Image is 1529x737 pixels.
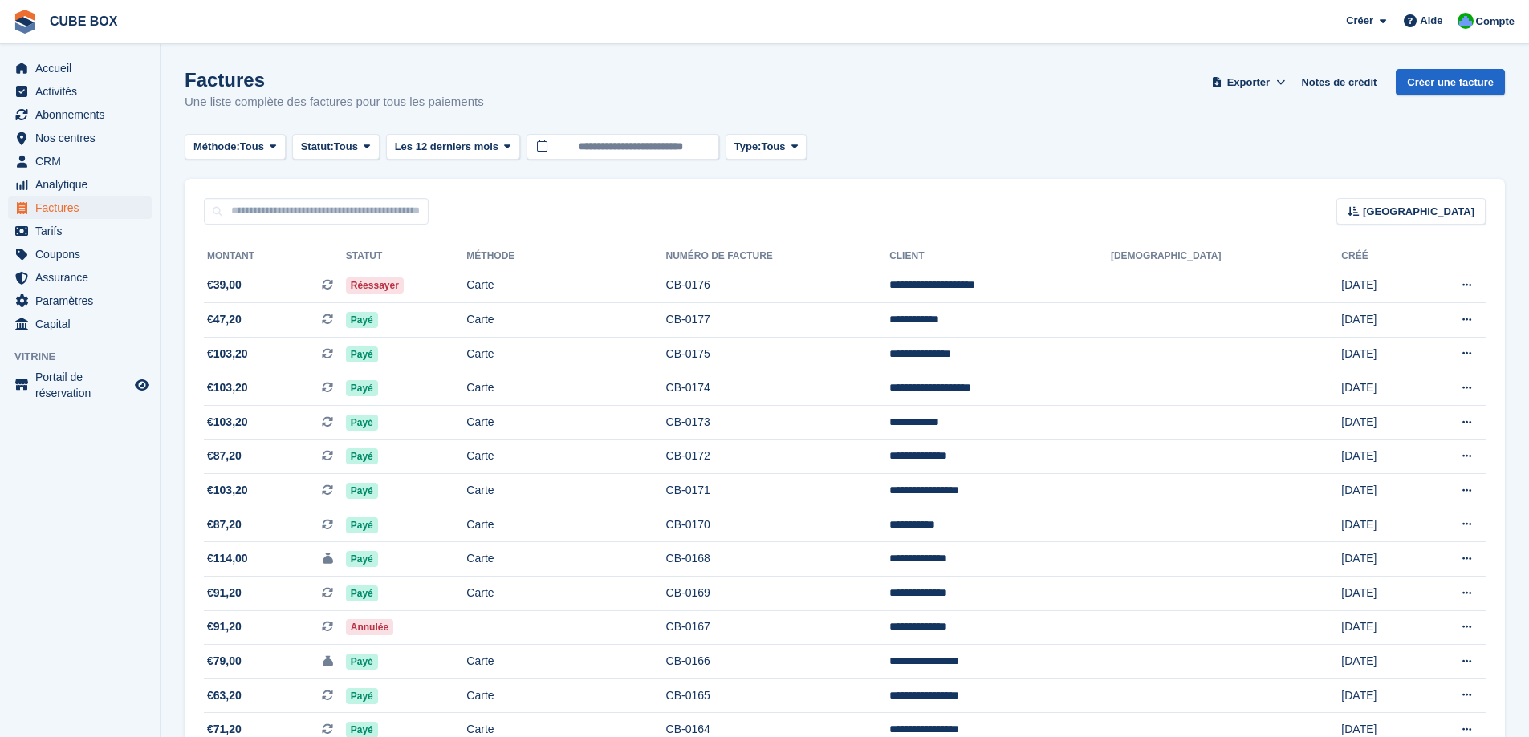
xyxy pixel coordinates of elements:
td: [DATE] [1341,678,1415,713]
span: Payé [346,688,378,704]
th: Numéro de facture [666,244,890,269]
span: Compte [1476,14,1515,30]
th: [DEMOGRAPHIC_DATA] [1111,244,1341,269]
a: Boutique d'aperçu [132,375,152,395]
td: [DATE] [1341,508,1415,542]
span: [GEOGRAPHIC_DATA] [1363,204,1474,220]
a: menu [8,57,152,79]
span: €79,00 [207,653,242,670]
span: Payé [346,551,378,567]
span: Tarifs [35,220,132,242]
button: Méthode: Tous [185,134,286,160]
td: Carte [466,406,665,440]
td: CB-0174 [666,371,890,406]
td: CB-0175 [666,337,890,371]
h1: Factures [185,69,484,91]
td: CB-0171 [666,474,890,508]
span: Vitrine [14,349,160,365]
span: Tous [240,139,264,155]
span: Activités [35,80,132,103]
td: [DATE] [1341,406,1415,440]
button: Statut: Tous [292,134,380,160]
td: Carte [466,645,665,679]
a: Créer une facture [1396,69,1505,95]
span: Aide [1420,13,1442,29]
td: CB-0168 [666,542,890,577]
a: menu [8,196,152,219]
span: Payé [346,654,378,670]
span: €103,20 [207,482,248,499]
td: Carte [466,508,665,542]
span: Payé [346,380,378,396]
span: Abonnements [35,103,132,126]
span: Payé [346,415,378,431]
span: Factures [35,196,132,219]
span: Tous [334,139,358,155]
th: Montant [204,244,346,269]
span: Payé [346,346,378,362]
td: Carte [466,678,665,713]
a: menu [8,266,152,289]
td: Carte [466,269,665,303]
td: Carte [466,337,665,371]
a: menu [8,103,152,126]
button: Les 12 derniers mois [386,134,520,160]
span: €103,20 [207,414,248,431]
td: [DATE] [1341,542,1415,577]
td: Carte [466,542,665,577]
th: Client [889,244,1111,269]
a: menu [8,80,152,103]
td: CB-0170 [666,508,890,542]
span: Paramètres [35,290,132,312]
span: Analytique [35,173,132,196]
img: Cube Box [1458,13,1474,29]
span: Payé [346,312,378,328]
span: Assurance [35,266,132,289]
span: Type: [734,139,762,155]
span: Créer [1346,13,1373,29]
span: Payé [346,517,378,533]
span: Payé [346,448,378,464]
th: Créé [1341,244,1415,269]
span: Méthode: [193,139,240,155]
a: CUBE BOX [43,8,124,34]
span: Réessayer [346,277,404,294]
th: Méthode [466,244,665,269]
a: menu [8,220,152,242]
td: Carte [466,474,665,508]
span: Les 12 derniers mois [395,139,498,155]
span: €91,20 [207,618,242,635]
span: Tous [761,139,785,155]
td: [DATE] [1341,371,1415,406]
span: Payé [346,483,378,499]
span: Coupons [35,243,132,265]
td: Carte [466,303,665,338]
td: CB-0167 [666,610,890,645]
td: [DATE] [1341,439,1415,474]
span: Annulée [346,619,393,635]
td: CB-0177 [666,303,890,338]
span: Exporter [1227,75,1270,91]
span: Capital [35,313,132,335]
th: Statut [346,244,467,269]
td: CB-0172 [666,439,890,474]
span: Statut: [301,139,334,155]
span: Nos centres [35,127,132,149]
td: Carte [466,371,665,406]
a: menu [8,290,152,312]
td: [DATE] [1341,303,1415,338]
td: [DATE] [1341,269,1415,303]
span: €87,20 [207,447,242,464]
td: CB-0165 [666,678,890,713]
td: [DATE] [1341,577,1415,611]
td: CB-0173 [666,406,890,440]
span: Portail de réservation [35,369,132,401]
td: [DATE] [1341,337,1415,371]
button: Exporter [1208,69,1288,95]
a: menu [8,150,152,172]
button: Type: Tous [726,134,807,160]
a: menu [8,369,152,401]
span: CRM [35,150,132,172]
td: [DATE] [1341,610,1415,645]
td: CB-0176 [666,269,890,303]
